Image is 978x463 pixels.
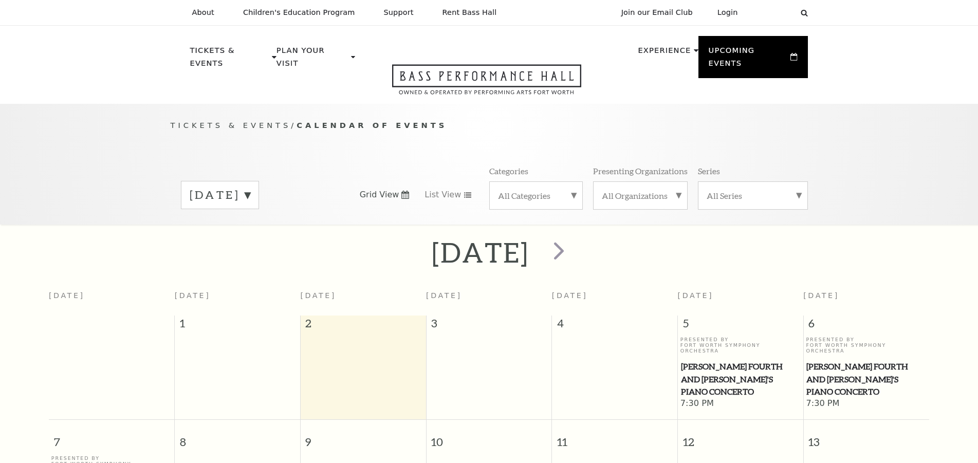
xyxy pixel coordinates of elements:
span: [PERSON_NAME] Fourth and [PERSON_NAME]'s Piano Concerto [681,360,800,398]
span: 10 [427,420,552,455]
span: 4 [552,316,677,336]
label: All Categories [498,190,574,201]
span: 7 [49,420,174,455]
p: Upcoming Events [709,44,788,76]
p: Support [384,8,414,17]
label: All Organizations [602,190,679,201]
label: All Series [707,190,799,201]
span: 1 [175,316,300,336]
p: Children's Education Program [243,8,355,17]
p: Plan Your Visit [276,44,348,76]
p: About [192,8,214,17]
span: 12 [678,420,803,455]
p: Series [698,165,720,176]
span: Grid View [360,189,399,200]
p: Presenting Organizations [593,165,688,176]
span: [PERSON_NAME] Fourth and [PERSON_NAME]'s Piano Concerto [806,360,926,398]
span: 7:30 PM [680,398,801,410]
span: 13 [804,420,929,455]
p: Categories [489,165,528,176]
span: [DATE] [552,291,588,300]
p: Presented By Fort Worth Symphony Orchestra [680,337,801,354]
span: [DATE] [175,291,211,300]
p: Experience [638,44,691,63]
button: next [539,234,576,271]
span: [DATE] [300,291,336,300]
span: [DATE] [678,291,714,300]
p: Presented By Fort Worth Symphony Orchestra [806,337,927,354]
label: [DATE] [190,187,250,203]
span: 9 [301,420,426,455]
p: / [171,119,808,132]
span: 11 [552,420,677,455]
span: 3 [427,316,552,336]
span: [DATE] [803,291,839,300]
span: 7:30 PM [806,398,927,410]
span: Calendar of Events [297,121,447,129]
p: Rent Bass Hall [442,8,497,17]
span: [DATE] [426,291,462,300]
span: 6 [804,316,929,336]
span: 8 [175,420,300,455]
span: 5 [678,316,803,336]
span: Tickets & Events [171,121,291,129]
th: [DATE] [49,285,175,316]
select: Select: [754,8,791,17]
h2: [DATE] [432,236,529,269]
p: Tickets & Events [190,44,270,76]
span: List View [425,189,461,200]
span: 2 [301,316,426,336]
